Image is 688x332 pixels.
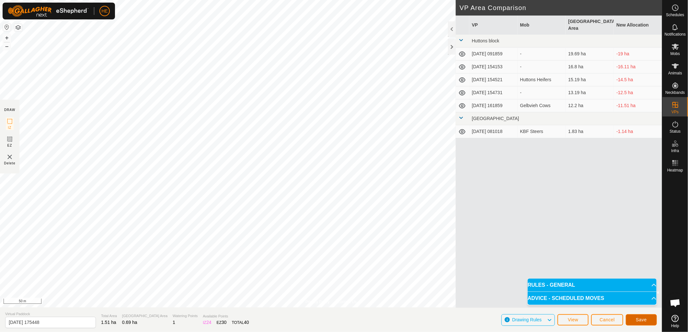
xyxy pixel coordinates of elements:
[469,48,518,61] td: [DATE] 091859
[568,317,578,322] span: View
[528,296,604,301] span: ADVICE - SCHEDULED MOVES
[217,319,227,326] div: EZ
[671,149,679,153] span: Infra
[566,86,614,99] td: 13.19 ha
[671,324,679,328] span: Help
[469,16,518,35] th: VP
[203,319,211,326] div: IZ
[122,313,167,319] span: [GEOGRAPHIC_DATA] Area
[222,320,227,325] span: 30
[566,61,614,73] td: 16.8 ha
[3,42,11,50] button: –
[520,102,563,109] div: Gelbvieh Cows
[614,73,662,86] td: -14.5 ha
[614,61,662,73] td: -16.11 ha
[3,34,11,42] button: +
[7,143,12,148] span: EZ
[469,99,518,112] td: [DATE] 161859
[101,313,117,319] span: Total Area
[101,320,116,325] span: 1.51 ha
[626,314,657,326] button: Save
[666,293,685,313] div: Open chat
[122,320,137,325] span: 0.69 ha
[528,292,657,305] p-accordion-header: ADVICE - SCHEDULED MOVES
[520,50,563,57] div: -
[520,89,563,96] div: -
[666,13,684,17] span: Schedules
[566,48,614,61] td: 19.69 ha
[665,91,685,94] span: Neckbands
[520,63,563,70] div: -
[206,320,212,325] span: 24
[8,5,89,17] img: Gallagher Logo
[4,161,16,166] span: Delete
[614,99,662,112] td: -11.51 ha
[668,71,682,75] span: Animals
[3,23,11,31] button: Reset Map
[14,24,22,31] button: Map Layers
[232,319,249,326] div: TOTAL
[614,48,662,61] td: -19 ha
[4,107,15,112] div: DRAW
[636,317,647,322] span: Save
[472,38,499,43] span: Huttons block
[101,8,108,15] span: HE
[671,52,680,56] span: Mobs
[203,314,249,319] span: Available Points
[469,86,518,99] td: [DATE] 154731
[665,32,686,36] span: Notifications
[244,320,249,325] span: 40
[472,116,519,121] span: [GEOGRAPHIC_DATA]
[528,279,657,292] p-accordion-header: RULES - GENERAL
[520,76,563,83] div: Huttons Heifers
[173,313,198,319] span: Watering Points
[8,125,12,130] span: IZ
[518,16,566,35] th: Mob
[671,110,679,114] span: VPs
[566,73,614,86] td: 15.19 ha
[566,99,614,112] td: 12.2 ha
[512,317,542,322] span: Drawing Rules
[614,125,662,138] td: -1.14 ha
[469,125,518,138] td: [DATE] 081018
[173,320,175,325] span: 1
[557,314,589,326] button: View
[566,16,614,35] th: [GEOGRAPHIC_DATA] Area
[460,4,662,12] h2: VP Area Comparison
[6,153,14,161] img: VP
[670,129,681,133] span: Status
[614,16,662,35] th: New Allocation
[5,311,96,317] span: Virtual Paddock
[600,317,615,322] span: Cancel
[469,61,518,73] td: [DATE] 154153
[591,314,623,326] button: Cancel
[338,299,357,305] a: Contact Us
[305,299,330,305] a: Privacy Policy
[614,86,662,99] td: -12.5 ha
[469,73,518,86] td: [DATE] 154521
[520,128,563,135] div: KBF Steers
[566,125,614,138] td: 1.83 ha
[662,312,688,330] a: Help
[667,168,683,172] span: Heatmap
[528,282,575,288] span: RULES - GENERAL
